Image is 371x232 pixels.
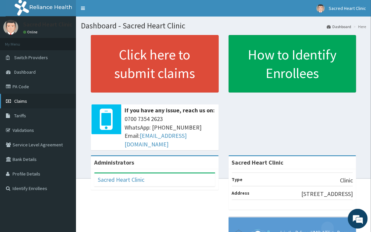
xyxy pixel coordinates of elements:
[329,5,366,11] span: Sacred Heart Clinic
[232,159,284,166] strong: Sacred Heart Clinic
[23,21,72,27] p: Sacred Heart Clinic
[327,24,351,29] a: Dashboard
[91,35,219,93] a: Click here to submit claims
[316,4,325,13] img: User Image
[301,190,353,198] p: [STREET_ADDRESS]
[14,69,36,75] span: Dashboard
[94,159,134,166] b: Administrators
[81,21,366,30] h1: Dashboard - Sacred Heart Clinic
[125,115,215,149] span: 0700 7354 2623 WhatsApp: [PHONE_NUMBER] Email:
[3,20,18,35] img: User Image
[125,106,215,114] b: If you have any issue, reach us on:
[232,176,243,182] b: Type
[14,113,26,119] span: Tariffs
[352,24,366,29] li: Here
[125,132,187,148] a: [EMAIL_ADDRESS][DOMAIN_NAME]
[229,35,356,93] a: How to Identify Enrollees
[14,55,48,60] span: Switch Providers
[98,176,144,183] a: Sacred Heart Clinic
[232,190,250,196] b: Address
[23,30,39,34] a: Online
[14,98,27,104] span: Claims
[340,176,353,185] p: Clinic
